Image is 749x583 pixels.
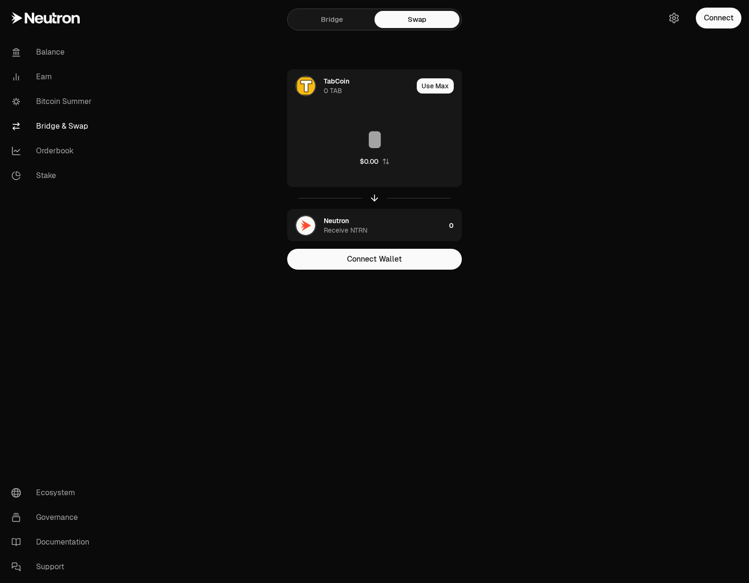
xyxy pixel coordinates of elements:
[296,216,315,235] img: NTRN Logo
[324,86,342,95] div: 0 TAB
[4,65,103,89] a: Earn
[4,163,103,188] a: Stake
[4,505,103,530] a: Governance
[360,157,390,166] button: $0.00
[296,76,315,95] img: TAB Logo
[696,8,741,28] button: Connect
[374,11,459,28] a: Swap
[287,249,462,270] button: Connect Wallet
[4,530,103,555] a: Documentation
[290,11,374,28] a: Bridge
[360,157,378,166] div: $0.00
[288,70,413,102] div: TAB LogoTabCoin0 TAB
[288,209,445,242] div: NTRN LogoNeutronReceive NTRN
[4,139,103,163] a: Orderbook
[4,89,103,114] a: Bitcoin Summer
[417,78,454,94] button: Use Max
[324,76,349,86] div: TabCoin
[324,226,367,235] div: Receive NTRN
[449,209,461,242] div: 0
[4,114,103,139] a: Bridge & Swap
[4,480,103,505] a: Ecosystem
[288,209,461,242] button: NTRN LogoNeutronReceive NTRN0
[324,216,349,226] div: Neutron
[4,40,103,65] a: Balance
[4,555,103,579] a: Support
